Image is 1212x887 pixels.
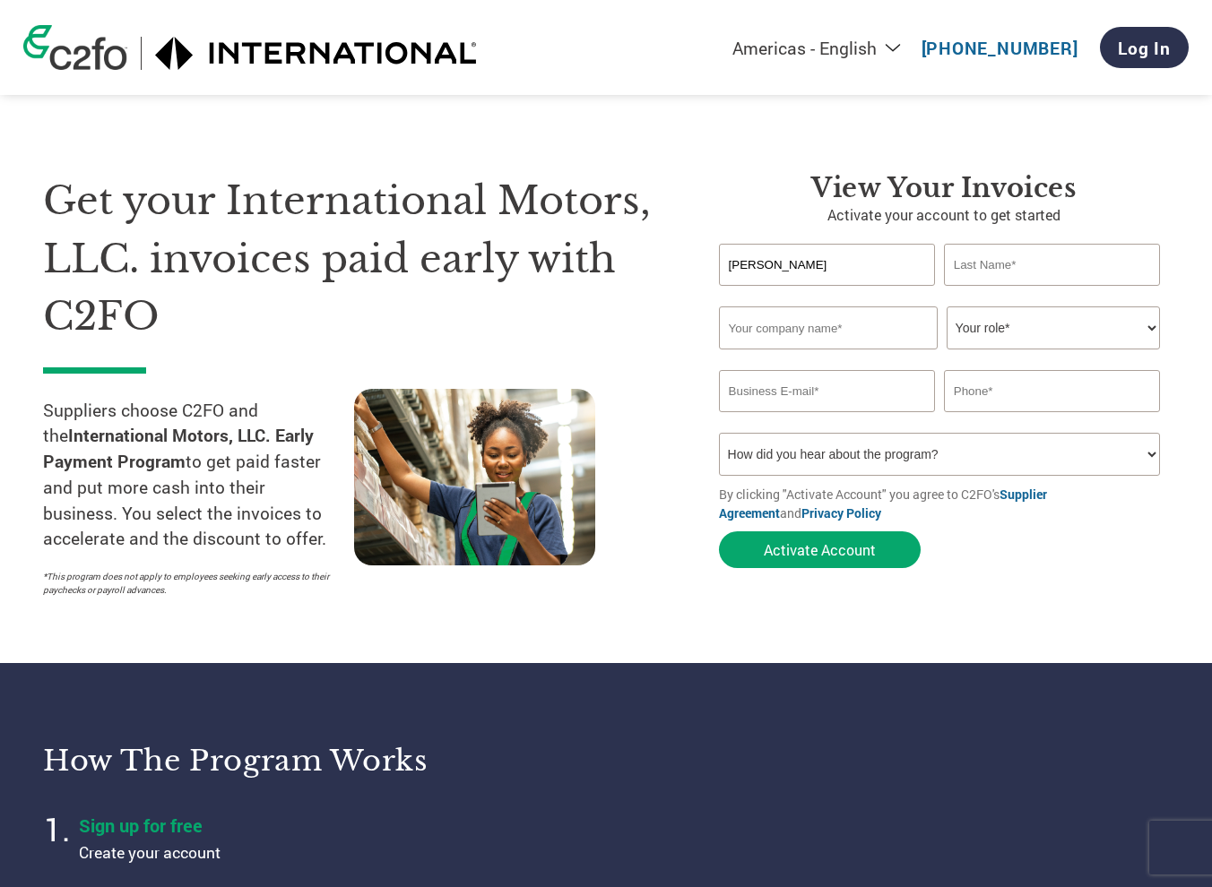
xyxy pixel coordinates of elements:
a: Supplier Agreement [719,486,1047,521]
a: Log In [1100,27,1189,68]
strong: International Motors, LLC. Early Payment Program [43,424,314,472]
input: Last Name* [944,244,1160,286]
img: c2fo logo [23,25,127,70]
div: Inavlid Phone Number [944,414,1160,426]
input: Invalid Email format [719,370,935,412]
input: Your company name* [719,306,938,349]
div: Invalid company name or company name is too long [719,351,1160,363]
p: Activate your account to get started [719,204,1169,226]
h3: How the program works [43,743,584,779]
img: International Motors, LLC. [155,37,478,70]
h1: Get your International Motors, LLC. invoices paid early with C2FO [43,172,665,346]
h4: Sign up for free [79,814,527,837]
input: First Name* [719,244,935,286]
p: *This program does not apply to employees seeking early access to their paychecks or payroll adva... [43,570,336,597]
a: [PHONE_NUMBER] [922,37,1078,59]
div: Invalid first name or first name is too long [719,288,935,299]
select: Title/Role [947,306,1160,349]
div: Inavlid Email Address [719,414,935,426]
p: By clicking "Activate Account" you agree to C2FO's and [719,485,1169,522]
div: Invalid last name or last name is too long [944,288,1160,299]
p: Suppliers choose C2FO and the to get paid faster and put more cash into their business. You selec... [43,398,354,553]
img: supply chain worker [354,389,595,565]
button: Activate Account [719,531,921,568]
p: Create your account [79,841,527,865]
a: Privacy Policy [801,504,881,521]
h3: View Your Invoices [719,172,1169,204]
input: Phone* [944,370,1160,412]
